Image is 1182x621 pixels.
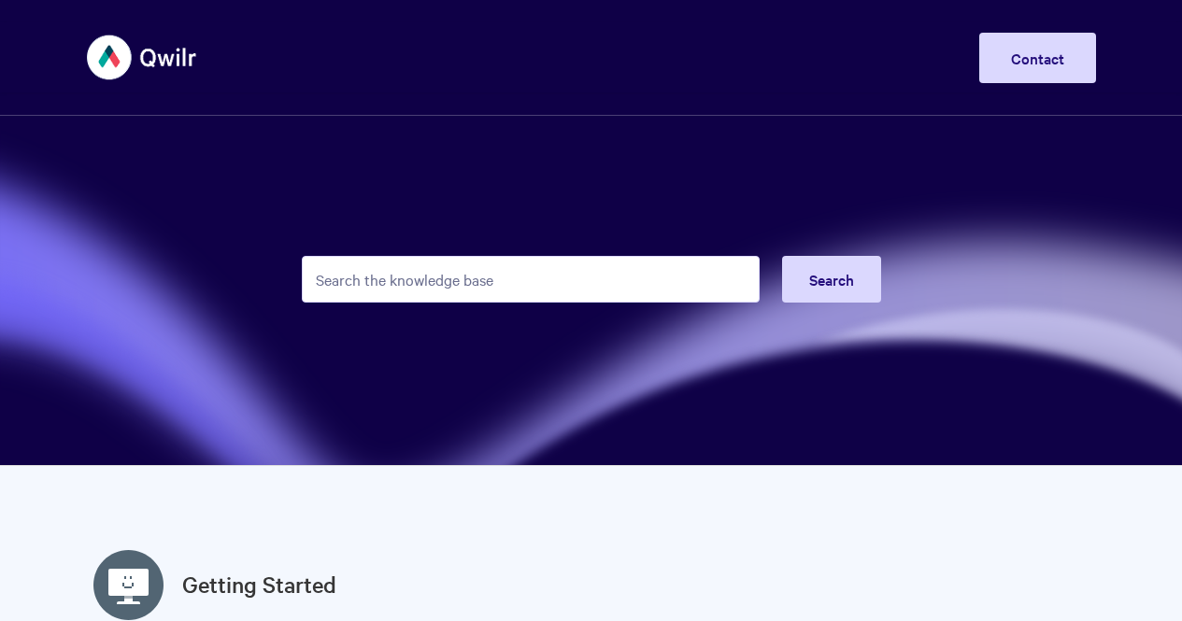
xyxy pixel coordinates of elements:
input: Search the knowledge base [302,256,760,303]
a: Contact [979,33,1096,83]
a: Getting Started [182,568,336,601]
img: Qwilr Help Center [87,22,198,92]
span: Search [809,269,854,289]
button: Search [782,256,881,303]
